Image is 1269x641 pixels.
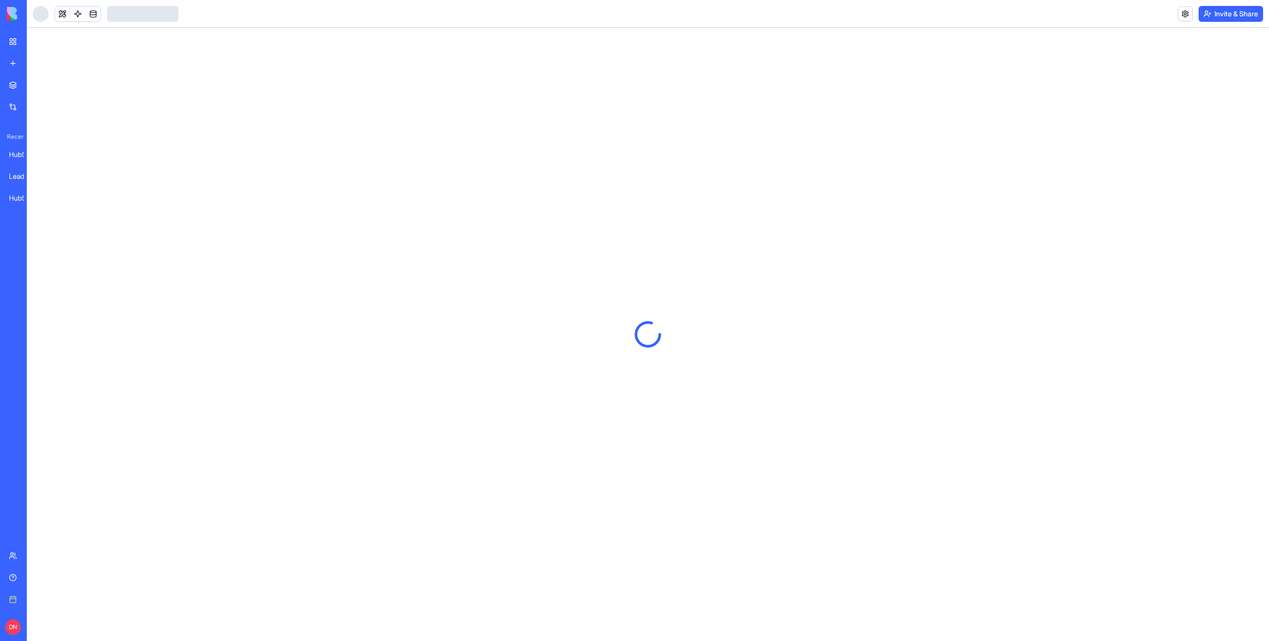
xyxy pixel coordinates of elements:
img: logo [7,7,68,21]
button: Invite & Share [1199,6,1263,22]
a: Lead Research & Outreach System [3,166,43,186]
div: HubSpot Lead Research [9,193,37,203]
div: Lead Research & Outreach System [9,171,37,181]
a: HubSpot Lead Research [3,188,43,208]
span: Recent [3,133,24,141]
span: DN [5,619,21,635]
div: HubSpot Lead Intelligence Hub [9,150,37,160]
a: HubSpot Lead Intelligence Hub [3,145,43,164]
